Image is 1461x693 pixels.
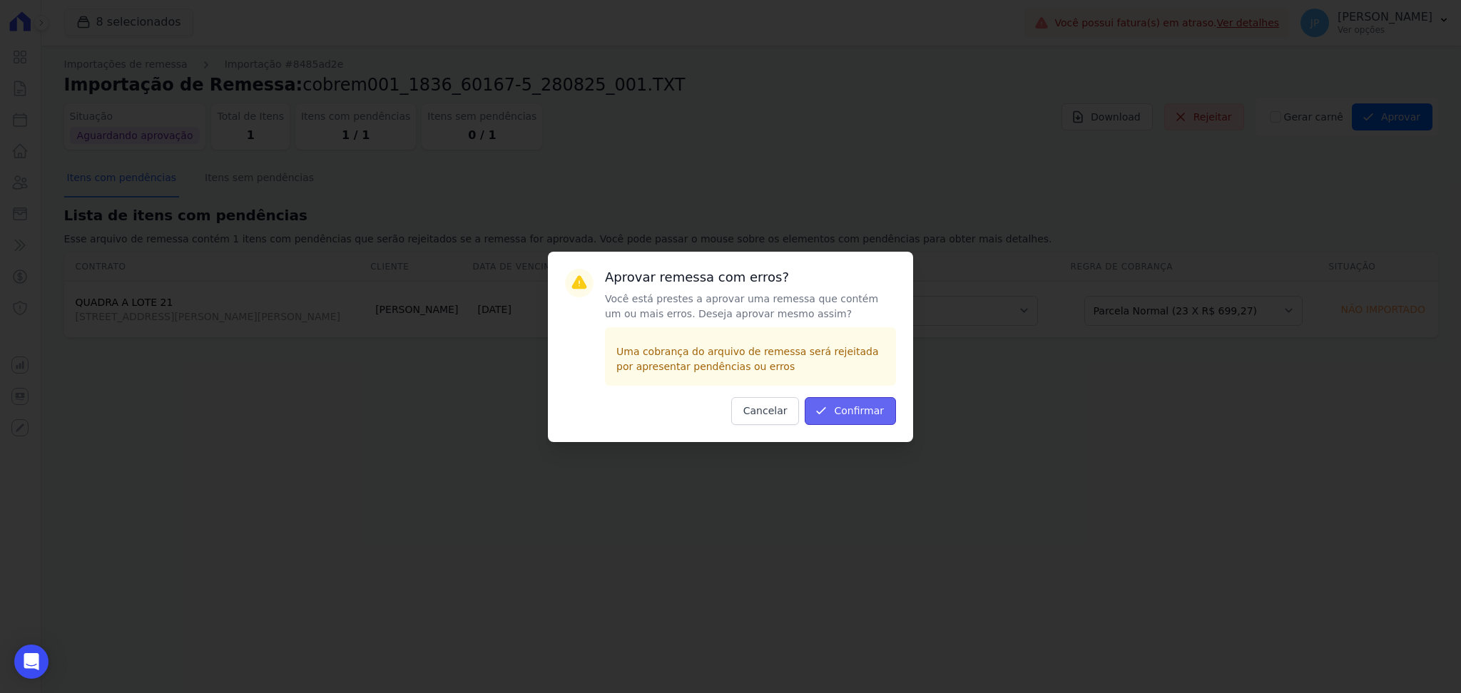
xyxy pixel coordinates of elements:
[616,344,885,374] p: Uma cobrança do arquivo de remessa será rejeitada por apresentar pendências ou erros
[14,645,49,679] div: Open Intercom Messenger
[805,397,896,425] button: Confirmar
[731,397,800,425] button: Cancelar
[605,292,896,322] p: Você está prestes a aprovar uma remessa que contém um ou mais erros. Deseja aprovar mesmo assim?
[605,269,896,286] h3: Aprovar remessa com erros?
